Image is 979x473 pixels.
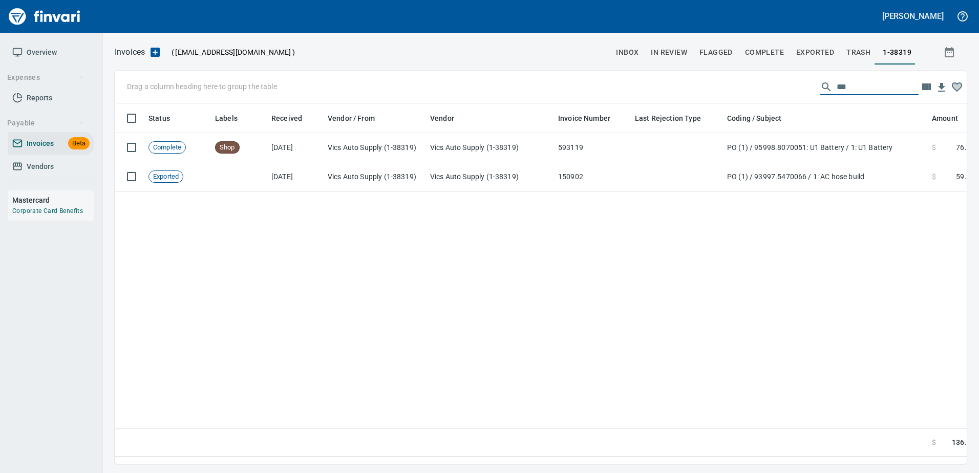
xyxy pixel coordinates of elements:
[426,162,554,191] td: Vics Auto Supply (1-38319)
[554,133,631,162] td: 593119
[8,87,94,110] a: Reports
[430,112,467,124] span: Vendor
[215,112,251,124] span: Labels
[216,143,239,153] span: Shop
[6,4,83,29] img: Finvari
[727,112,781,124] span: Coding / Subject
[3,68,89,87] button: Expenses
[426,133,554,162] td: Vics Auto Supply (1-38319)
[12,195,94,206] h6: Mastercard
[8,132,94,155] a: InvoicesBeta
[846,46,870,59] span: trash
[723,133,928,162] td: PO (1) / 95998.8070051: U1 Battery / 1: U1 Battery
[949,79,965,95] button: Column choices favorited. Click to reset to default
[932,112,971,124] span: Amount
[149,143,185,153] span: Complete
[616,46,639,59] span: inbox
[635,112,714,124] span: Last Rejection Type
[699,46,733,59] span: Flagged
[956,171,975,182] span: 59.39
[932,171,936,182] span: $
[165,47,295,57] p: ( )
[932,437,936,448] span: $
[115,46,145,58] p: Invoices
[324,162,426,191] td: Vics Auto Supply (1-38319)
[3,114,89,133] button: Payable
[723,162,928,191] td: PO (1) / 93997.5470066 / 1: AC hose build
[882,11,944,21] h5: [PERSON_NAME]
[558,112,610,124] span: Invoice Number
[7,71,84,84] span: Expenses
[267,133,324,162] td: [DATE]
[934,80,949,95] button: Download Table
[27,46,57,59] span: Overview
[635,112,701,124] span: Last Rejection Type
[215,112,238,124] span: Labels
[148,112,183,124] span: Status
[558,112,624,124] span: Invoice Number
[952,437,975,448] span: 136.32
[149,172,183,182] span: Exported
[174,47,292,57] span: [EMAIL_ADDRESS][DOMAIN_NAME]
[727,112,795,124] span: Coding / Subject
[934,43,967,61] button: Show invoices within a particular date range
[12,207,83,214] a: Corporate Card Benefits
[8,155,94,178] a: Vendors
[7,117,84,130] span: Payable
[27,160,54,173] span: Vendors
[145,46,165,58] button: Upload an Invoice
[27,92,52,104] span: Reports
[115,46,145,58] nav: breadcrumb
[271,112,302,124] span: Received
[8,41,94,64] a: Overview
[554,162,631,191] td: 150902
[880,8,946,24] button: [PERSON_NAME]
[919,79,934,95] button: Choose columns to display
[27,137,54,150] span: Invoices
[267,162,324,191] td: [DATE]
[883,46,911,59] span: 1-38319
[796,46,834,59] span: Exported
[271,112,315,124] span: Received
[328,112,375,124] span: Vendor / From
[328,112,388,124] span: Vendor / From
[932,142,936,153] span: $
[932,112,958,124] span: Amount
[651,46,687,59] span: In Review
[68,138,90,149] span: Beta
[127,81,277,92] p: Drag a column heading here to group the table
[956,142,975,153] span: 76.93
[324,133,426,162] td: Vics Auto Supply (1-38319)
[148,112,170,124] span: Status
[745,46,784,59] span: Complete
[430,112,454,124] span: Vendor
